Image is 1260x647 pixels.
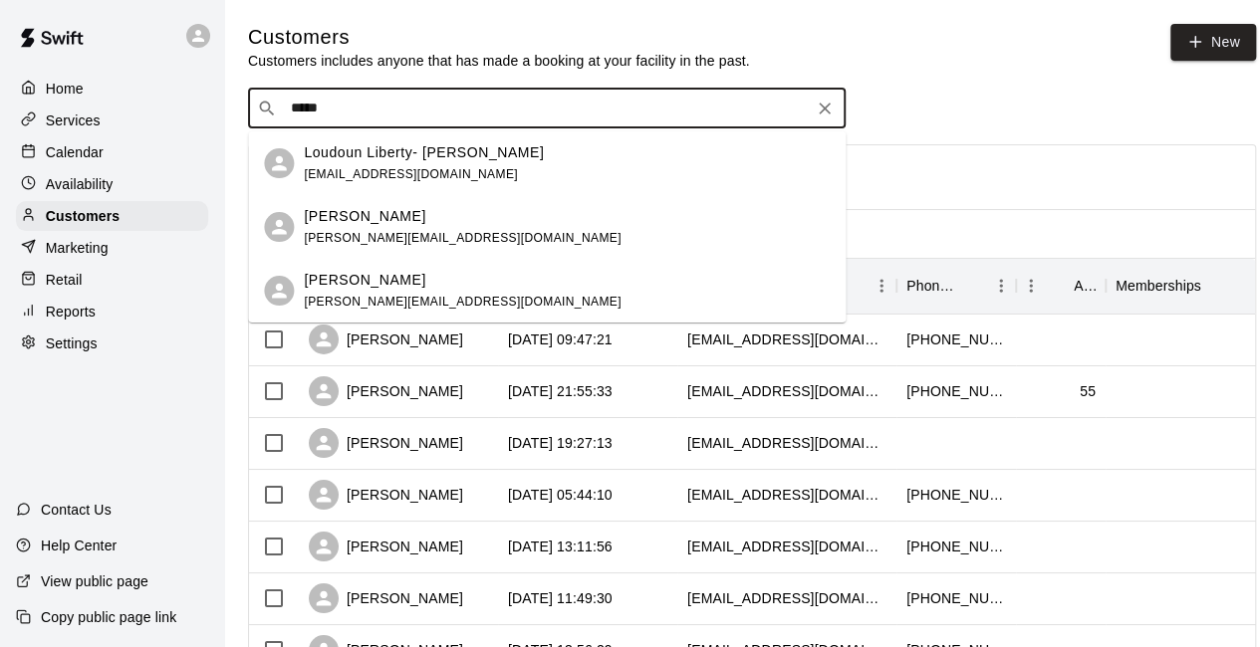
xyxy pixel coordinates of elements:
[304,295,621,309] span: [PERSON_NAME][EMAIL_ADDRESS][DOMAIN_NAME]
[906,485,1006,505] div: +18142791929
[41,607,176,627] p: Copy public page link
[687,588,886,608] div: rtkennedylaw@gmail.com
[41,500,112,520] p: Contact Us
[867,271,896,301] button: Menu
[508,588,613,608] div: 2025-09-14 11:49:30
[304,167,518,181] span: [EMAIL_ADDRESS][DOMAIN_NAME]
[46,79,84,99] p: Home
[16,106,208,135] a: Services
[264,148,294,178] div: Loudoun Liberty- Moseley
[41,571,148,591] p: View public page
[304,142,544,163] p: Loudoun Liberty- [PERSON_NAME]
[906,381,1006,401] div: +14062609692
[46,142,104,162] p: Calendar
[46,174,114,194] p: Availability
[309,532,463,561] div: [PERSON_NAME]
[46,333,98,353] p: Settings
[687,537,886,556] div: tmschlatter@yahoo.com
[16,297,208,326] a: Reports
[16,169,208,199] a: Availability
[508,381,613,401] div: 2025-09-16 21:55:33
[46,110,101,130] p: Services
[1074,258,1096,314] div: Age
[986,271,1016,301] button: Menu
[508,485,613,505] div: 2025-09-16 05:44:10
[811,95,839,122] button: Clear
[1016,271,1046,301] button: Menu
[16,328,208,358] a: Settings
[677,258,896,314] div: Email
[508,537,613,556] div: 2025-09-14 13:11:56
[46,206,120,226] p: Customers
[1080,381,1096,401] div: 55
[309,376,463,406] div: [PERSON_NAME]
[16,265,208,295] a: Retail
[41,536,117,555] p: Help Center
[687,381,886,401] div: scottalankoller2019@gmail.com
[248,24,750,51] h5: Customers
[304,231,621,245] span: [PERSON_NAME][EMAIL_ADDRESS][DOMAIN_NAME]
[906,258,958,314] div: Phone Number
[1046,272,1074,300] button: Sort
[248,51,750,71] p: Customers includes anyone that has made a booking at your facility in the past.
[264,212,294,242] div: Matthew Moseley
[1170,24,1256,61] a: New
[508,433,613,453] div: 2025-09-16 19:27:13
[16,74,208,104] a: Home
[16,137,208,167] a: Calendar
[16,201,208,231] a: Customers
[309,583,463,613] div: [PERSON_NAME]
[264,276,294,306] div: Lyla Moseley
[896,258,1016,314] div: Phone Number
[1201,272,1229,300] button: Sort
[687,329,886,349] div: katestoner80@gmail.com
[248,89,846,128] div: Search customers by name or email
[958,272,986,300] button: Sort
[687,433,886,453] div: vamckennas@gmail.com
[16,233,208,263] a: Marketing
[687,485,886,505] div: infernomoore9776@outlook.com
[309,428,463,458] div: [PERSON_NAME]
[309,480,463,510] div: [PERSON_NAME]
[46,270,83,290] p: Retail
[46,302,96,322] p: Reports
[309,324,463,354] div: [PERSON_NAME]
[906,588,1006,608] div: +14109259681
[304,270,425,291] p: [PERSON_NAME]
[906,329,1006,349] div: +15717628485
[1116,258,1201,314] div: Memberships
[304,206,425,227] p: [PERSON_NAME]
[508,329,613,349] div: 2025-09-17 09:47:21
[906,537,1006,556] div: +12603854958
[46,238,109,258] p: Marketing
[1016,258,1106,314] div: Age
